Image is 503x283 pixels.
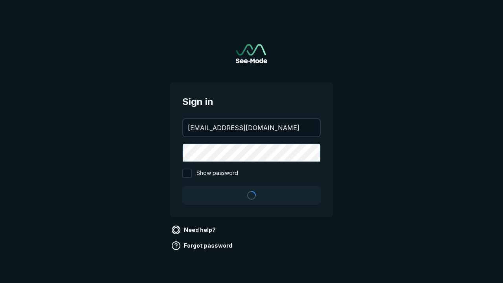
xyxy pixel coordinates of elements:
a: Need help? [170,224,219,236]
a: Forgot password [170,239,235,252]
input: your@email.com [183,119,320,136]
a: Go to sign in [236,44,267,63]
span: Show password [196,169,238,178]
span: Sign in [182,95,321,109]
img: See-Mode Logo [236,44,267,63]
